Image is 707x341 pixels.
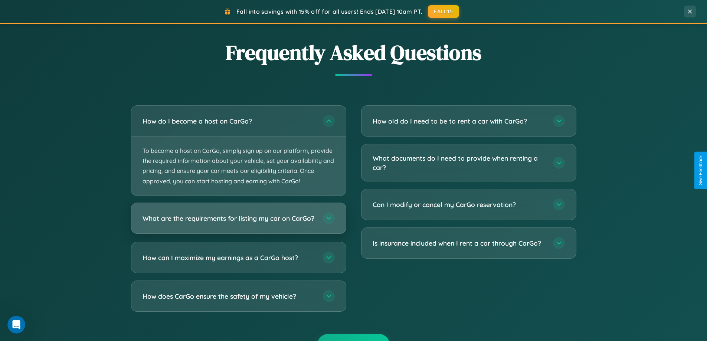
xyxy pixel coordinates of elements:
h3: How do I become a host on CarGo? [143,117,315,126]
h3: Can I modify or cancel my CarGo reservation? [373,200,546,209]
h2: Frequently Asked Questions [131,38,576,67]
h3: How old do I need to be to rent a car with CarGo? [373,117,546,126]
h3: What are the requirements for listing my car on CarGo? [143,213,315,223]
h3: Is insurance included when I rent a car through CarGo? [373,239,546,248]
button: FALL15 [428,5,459,18]
h3: What documents do I need to provide when renting a car? [373,154,546,172]
p: To become a host on CarGo, simply sign up on our platform, provide the required information about... [131,137,346,196]
div: Give Feedback [698,155,703,186]
h3: How does CarGo ensure the safety of my vehicle? [143,291,315,301]
span: Fall into savings with 15% off for all users! Ends [DATE] 10am PT. [236,8,422,15]
iframe: Intercom live chat [7,316,25,334]
h3: How can I maximize my earnings as a CarGo host? [143,253,315,262]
